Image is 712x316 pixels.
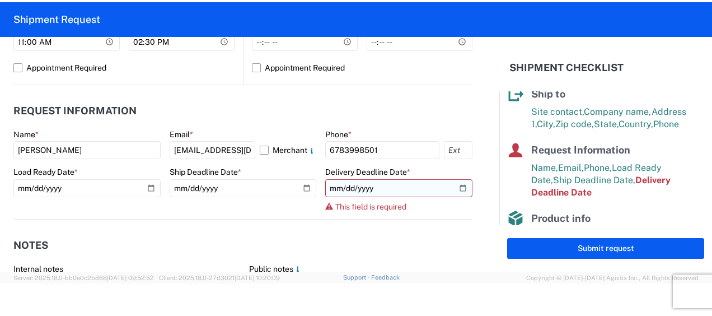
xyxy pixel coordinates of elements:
[371,274,400,281] a: Feedback
[249,264,302,274] label: Public notes
[531,212,591,224] span: Product info
[159,275,280,281] span: Client: 2025.18.0-27d3021
[13,59,235,77] label: Appointment Required
[170,167,241,177] label: Ship Deadline Date
[335,202,406,211] span: This field is required
[509,61,624,75] h2: Shipment Checklist
[107,275,154,281] span: [DATE] 09:52:52
[252,59,472,77] label: Appointment Required
[584,162,612,173] span: Phone,
[653,119,679,129] span: Phone
[13,240,48,251] h2: Notes
[531,162,558,173] span: Name,
[260,141,316,159] label: Merchant
[526,273,699,283] span: Copyright © [DATE]-[DATE] Agistix Inc., All Rights Reserved
[531,88,565,100] span: Ship to
[325,129,352,140] label: Phone
[537,119,555,129] span: City,
[558,162,584,173] span: Email,
[594,119,619,129] span: State,
[13,105,137,117] h2: Request Information
[343,274,371,281] a: Support
[13,275,154,281] span: Server: 2025.18.0-bb0e0c2bd68
[13,129,39,140] label: Name
[507,238,704,259] button: Submit request
[584,106,652,117] span: Company name,
[444,141,472,159] input: Ext
[553,175,635,185] span: Ship Deadline Date,
[170,129,193,140] label: Email
[531,144,630,156] span: Request Information
[13,13,100,26] h2: Shipment Request
[531,106,584,117] span: Site contact,
[619,119,653,129] span: Country,
[555,119,594,129] span: Zip code,
[13,264,63,274] label: Internal notes
[235,275,280,281] span: [DATE] 10:20:09
[325,167,410,177] label: Delivery Deadline Date
[13,167,78,177] label: Load Ready Date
